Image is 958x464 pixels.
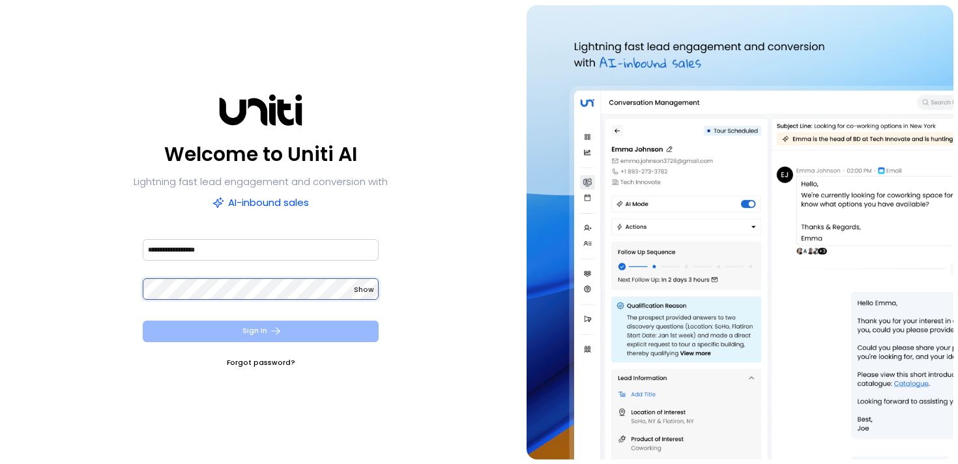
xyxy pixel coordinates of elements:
p: AI-inbound sales [212,194,309,212]
a: Forgot password? [227,356,295,370]
button: Sign In [143,321,379,342]
button: Show [354,283,374,297]
p: Welcome to Uniti AI [164,139,357,170]
span: Show [354,285,374,295]
img: auth-hero.png [527,5,953,459]
p: Lightning fast lead engagement and conversion with [134,173,388,191]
